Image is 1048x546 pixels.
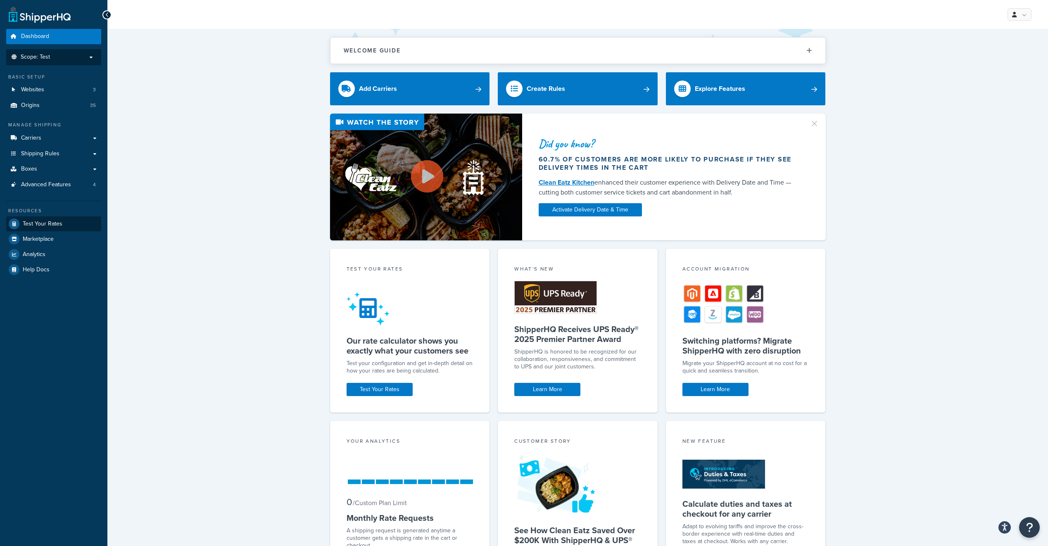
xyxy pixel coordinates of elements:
[23,221,62,228] span: Test Your Rates
[539,178,594,187] a: Clean Eatz Kitchen
[514,525,641,545] h5: See How Clean Eatz Saved Over $200K With ShipperHQ & UPS®
[21,166,37,173] span: Boxes
[6,207,101,214] div: Resources
[23,236,54,243] span: Marketplace
[347,495,352,509] span: 0
[539,203,642,216] a: Activate Delivery Date & Time
[6,177,101,192] a: Advanced Features4
[6,177,101,192] li: Advanced Features
[6,98,101,113] li: Origins
[514,383,580,396] a: Learn More
[514,348,641,370] p: ShipperHQ is honored to be recognized for our collaboration, responsiveness, and commitment to UP...
[93,86,96,93] span: 3
[21,150,59,157] span: Shipping Rules
[682,265,809,275] div: Account Migration
[514,265,641,275] div: What's New
[6,121,101,128] div: Manage Shipping
[23,266,50,273] span: Help Docs
[6,29,101,44] a: Dashboard
[498,72,658,105] a: Create Rules
[21,135,41,142] span: Carriers
[347,513,473,523] h5: Monthly Rate Requests
[6,74,101,81] div: Basic Setup
[6,146,101,161] a: Shipping Rules
[330,38,825,64] button: Welcome Guide
[527,83,565,95] div: Create Rules
[682,523,809,545] p: Adapt to evolving tariffs and improve the cross-border experience with real-time duties and taxes...
[539,155,800,172] div: 60.7% of customers are more likely to purchase if they see delivery times in the cart
[514,437,641,447] div: Customer Story
[347,336,473,356] h5: Our rate calculator shows you exactly what your customers see
[6,232,101,247] a: Marketplace
[347,437,473,447] div: Your Analytics
[6,131,101,146] a: Carriers
[347,265,473,275] div: Test your rates
[347,383,413,396] a: Test Your Rates
[539,178,800,197] div: enhanced their customer experience with Delivery Date and Time — cutting both customer service ti...
[682,437,809,447] div: New Feature
[6,82,101,97] li: Websites
[353,498,407,508] small: / Custom Plan Limit
[21,86,44,93] span: Websites
[695,83,745,95] div: Explore Features
[682,383,749,396] a: Learn More
[6,262,101,277] a: Help Docs
[90,102,96,109] span: 35
[682,499,809,519] h5: Calculate duties and taxes at checkout for any carrier
[539,138,800,150] div: Did you know?
[21,54,50,61] span: Scope: Test
[682,360,809,375] div: Migrate your ShipperHQ account at no cost for a quick and seamless transition.
[682,336,809,356] h5: Switching platforms? Migrate ShipperHQ with zero disruption
[21,102,40,109] span: Origins
[6,82,101,97] a: Websites3
[347,360,473,375] div: Test your configuration and get in-depth detail on how your rates are being calculated.
[1019,517,1040,538] button: Open Resource Center
[21,33,49,40] span: Dashboard
[23,251,45,258] span: Analytics
[21,181,71,188] span: Advanced Features
[344,47,401,54] h2: Welcome Guide
[6,216,101,231] a: Test Your Rates
[330,72,490,105] a: Add Carriers
[6,247,101,262] a: Analytics
[666,72,826,105] a: Explore Features
[6,98,101,113] a: Origins35
[330,114,522,240] img: Video thumbnail
[6,161,101,177] a: Boxes
[93,181,96,188] span: 4
[514,324,641,344] h5: ShipperHQ Receives UPS Ready® 2025 Premier Partner Award
[359,83,397,95] div: Add Carriers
